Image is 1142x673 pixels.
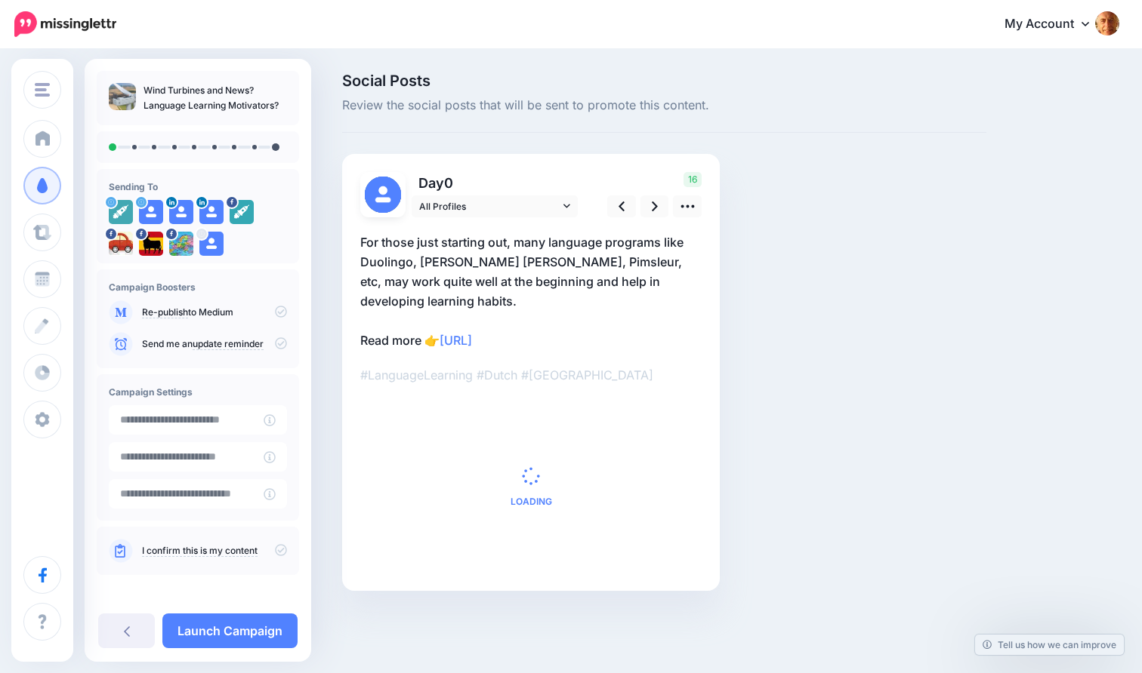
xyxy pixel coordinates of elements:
img: 3QRENwO7-6433.png [109,200,133,224]
a: I confirm this is my content [142,545,258,557]
p: #LanguageLearning #Dutch #[GEOGRAPHIC_DATA] [360,365,702,385]
a: update reminder [193,338,264,350]
img: 10614166_718451524877486_7760200140097214837_n-bsa19139.jpg [109,232,133,256]
span: Review the social posts that will be sent to promote this content. [342,96,986,115]
span: Social Posts [342,73,986,88]
img: menu.png [35,83,50,97]
img: user_default_image.png [169,200,193,224]
img: 45483024_280040432630084_1632232437431926784_n-bsa52549.jpg [139,232,163,256]
h4: Sending To [109,181,287,192]
p: to Medium [142,306,287,319]
a: [URL] [440,333,472,348]
p: Day [412,172,580,194]
img: user_default_image.png [199,232,224,256]
img: user_default_image.png [365,177,401,213]
img: Missinglettr [14,11,116,37]
a: All Profiles [412,195,578,217]
a: Tell us how we can improve [975,635,1124,655]
span: 16 [684,172,702,187]
p: For those just starting out, many language programs like Duolingo, [PERSON_NAME] [PERSON_NAME], P... [360,232,702,350]
span: 0 [444,175,453,191]
a: Re-publish [142,306,188,318]
img: user_default_image.png [139,200,163,224]
img: 53522415_2267729733315979_4423023317888270336_n-bsa59088.jpg [169,232,193,256]
p: Wind Turbines and News? Language Learning Motivators? [144,83,287,113]
img: 11698426_853552364713931_8728223487064899428_n-bsa12434.png [230,200,254,224]
h4: Campaign Boosters [109,281,287,293]
p: Send me an [142,337,287,351]
a: My Account [989,6,1119,43]
div: Loading [511,467,552,506]
span: All Profiles [419,198,560,214]
h4: Campaign Settings [109,386,287,398]
img: a79630d93c1a2b200dc86bbafb8cf282_thumb.jpg [109,83,136,110]
img: user_default_image.png [199,200,224,224]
